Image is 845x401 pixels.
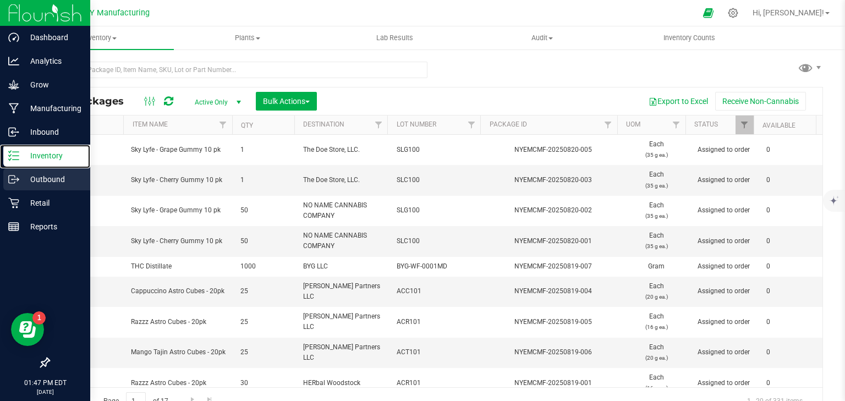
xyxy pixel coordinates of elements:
[11,313,44,346] iframe: Resource center
[397,347,478,358] span: ACT101
[8,32,19,43] inline-svg: Dashboard
[131,205,227,216] span: Sky Lyfe - Grape Gummy 10 pk
[616,26,763,50] a: Inventory Counts
[303,175,384,185] span: The Doe Store, LLC.
[240,317,290,327] span: 25
[698,205,753,216] span: Assigned to order
[698,286,753,296] span: Assigned to order
[303,342,384,363] span: [PERSON_NAME] Partners LLC
[397,205,478,216] span: SLG100
[629,230,684,251] span: Each
[482,286,623,296] div: NYEMCMF-20250819-004
[694,120,718,128] a: Status
[397,286,478,296] span: ACC101
[397,145,478,155] span: SLG100
[469,33,615,43] span: Audit
[482,261,623,272] div: NYEMCMF-20250819-007
[303,120,344,128] a: Destination
[629,200,684,221] span: Each
[19,125,85,139] p: Inbound
[8,197,19,208] inline-svg: Retail
[8,221,19,232] inline-svg: Reports
[490,120,527,128] a: Package ID
[641,92,715,111] button: Export to Excel
[303,145,384,155] span: The Doe Store, LLC.
[133,120,168,128] a: Item Name
[766,261,816,272] span: 0
[629,180,684,191] p: (35 g ea.)
[629,311,684,332] span: Each
[321,26,469,50] a: Lab Results
[698,145,753,155] span: Assigned to order
[8,127,19,138] inline-svg: Inbound
[131,261,227,272] span: THC Distillate
[131,236,227,246] span: Sky Lyfe - Cherry Gummy 10 pk
[698,378,753,388] span: Assigned to order
[629,383,684,393] p: (16 g ea.)
[766,236,816,246] span: 0
[698,236,753,246] span: Assigned to order
[131,286,227,296] span: Cappuccino Astro Cubes - 20pk
[698,317,753,327] span: Assigned to order
[174,33,321,43] span: Plants
[303,311,384,332] span: [PERSON_NAME] Partners LLC
[397,261,478,272] span: BYG-WF-0001MD
[19,78,85,91] p: Grow
[626,120,640,128] a: UOM
[303,281,384,302] span: [PERSON_NAME] Partners LLC
[482,378,623,388] div: NYEMCMF-20250819-001
[629,139,684,160] span: Each
[8,79,19,90] inline-svg: Grow
[629,372,684,393] span: Each
[263,97,310,106] span: Bulk Actions
[19,220,85,233] p: Reports
[736,116,754,134] a: Filter
[19,54,85,68] p: Analytics
[19,149,85,162] p: Inventory
[131,347,227,358] span: Mango Tajin Astro Cubes - 20pk
[698,261,753,272] span: Assigned to order
[8,103,19,114] inline-svg: Manufacturing
[131,145,227,155] span: Sky Lyfe - Grape Gummy 10 pk
[599,116,617,134] a: Filter
[482,347,623,358] div: NYEMCMF-20250819-006
[482,145,623,155] div: NYEMCMF-20250820-005
[629,292,684,302] p: (20 g ea.)
[397,175,478,185] span: SLC100
[75,8,150,18] span: ECNY Manufacturing
[8,150,19,161] inline-svg: Inventory
[629,241,684,251] p: (35 g ea.)
[32,311,46,325] iframe: Resource center unread badge
[766,205,816,216] span: 0
[241,122,253,129] a: Qty
[240,205,290,216] span: 50
[766,145,816,155] span: 0
[240,145,290,155] span: 1
[48,62,427,78] input: Search Package ID, Item Name, SKU, Lot or Part Number...
[397,236,478,246] span: SLC100
[5,388,85,396] p: [DATE]
[726,8,740,18] div: Manage settings
[629,322,684,332] p: (16 g ea.)
[762,122,795,129] a: Available
[26,33,174,43] span: Inventory
[766,317,816,327] span: 0
[696,2,721,24] span: Open Ecommerce Menu
[766,347,816,358] span: 0
[629,342,684,363] span: Each
[629,281,684,302] span: Each
[19,102,85,115] p: Manufacturing
[766,286,816,296] span: 0
[629,353,684,363] p: (20 g ea.)
[629,150,684,160] p: (35 g ea.)
[698,347,753,358] span: Assigned to order
[19,173,85,186] p: Outbound
[240,286,290,296] span: 25
[629,169,684,190] span: Each
[766,175,816,185] span: 0
[397,120,436,128] a: Lot Number
[174,26,321,50] a: Plants
[8,56,19,67] inline-svg: Analytics
[26,26,174,50] a: Inventory
[369,116,387,134] a: Filter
